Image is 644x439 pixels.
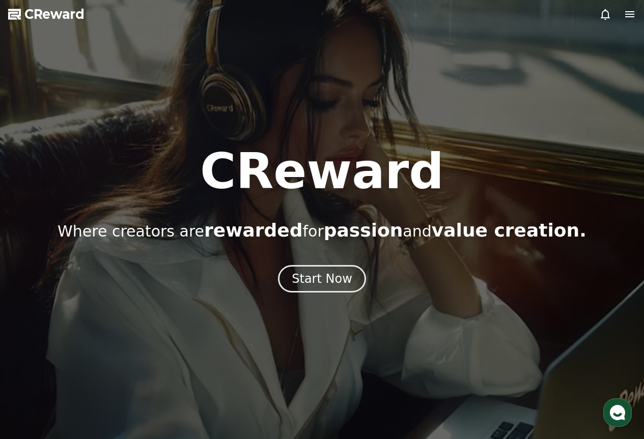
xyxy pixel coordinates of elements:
[200,147,444,196] h1: CReward
[292,271,352,287] div: Start Now
[324,220,403,241] span: passion
[204,220,302,241] span: rewarded
[8,6,85,22] a: CReward
[278,265,366,292] button: Start Now
[24,6,85,22] span: CReward
[432,220,586,241] span: value creation.
[58,220,586,241] p: Where creators are for and
[278,275,366,285] a: Start Now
